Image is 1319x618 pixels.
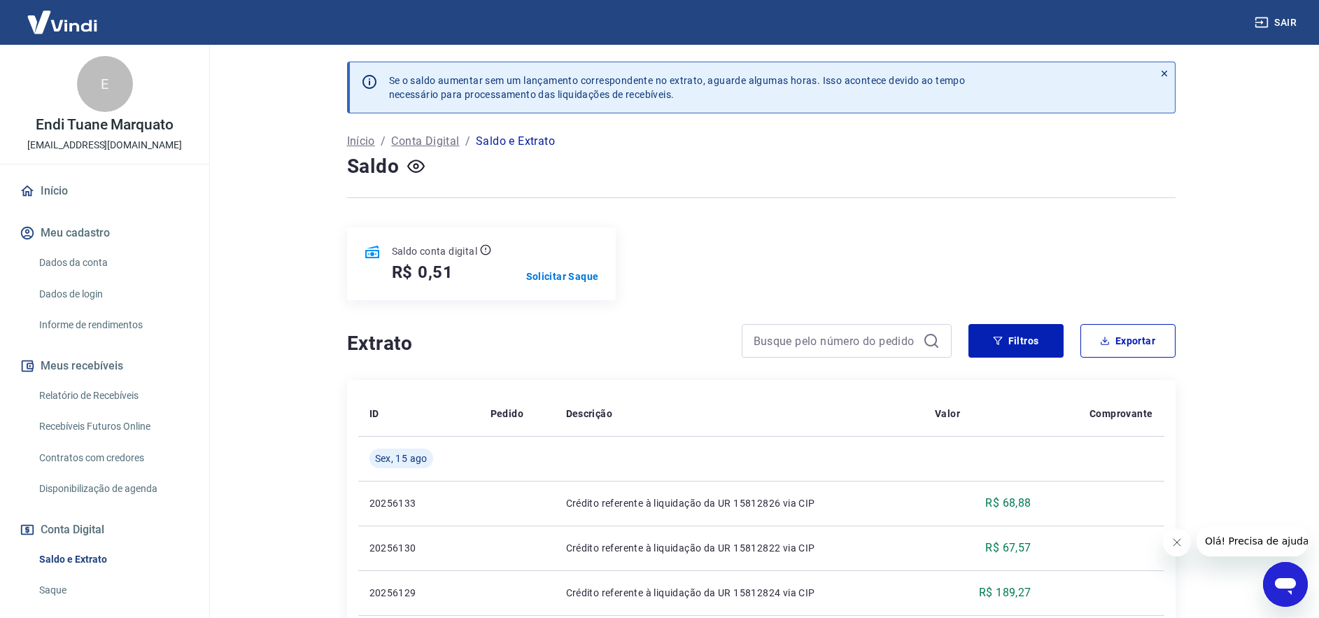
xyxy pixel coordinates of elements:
[979,584,1031,601] p: R$ 189,27
[1163,528,1191,556] iframe: Close message
[369,407,379,421] p: ID
[392,261,454,283] h5: R$ 0,51
[34,444,192,472] a: Contratos com credores
[1252,10,1302,36] button: Sair
[392,244,478,258] p: Saldo conta digital
[17,351,192,381] button: Meus recebíveis
[36,118,174,132] p: Endi Tuane Marquato
[526,269,599,283] a: Solicitar Saque
[34,280,192,309] a: Dados de login
[985,540,1031,556] p: R$ 67,57
[566,407,613,421] p: Descrição
[375,451,428,465] span: Sex, 15 ago
[465,133,470,150] p: /
[27,138,182,153] p: [EMAIL_ADDRESS][DOMAIN_NAME]
[391,133,459,150] a: Conta Digital
[381,133,386,150] p: /
[389,73,966,101] p: Se o saldo aumentar sem um lançamento correspondente no extrato, aguarde algumas horas. Isso acon...
[347,330,725,358] h4: Extrato
[935,407,960,421] p: Valor
[476,133,555,150] p: Saldo e Extrato
[347,133,375,150] a: Início
[34,381,192,410] a: Relatório de Recebíveis
[985,495,1031,512] p: R$ 68,88
[491,407,523,421] p: Pedido
[17,514,192,545] button: Conta Digital
[1263,562,1308,607] iframe: Button to launch messaging window
[8,10,118,21] span: Olá! Precisa de ajuda?
[369,496,468,510] p: 20256133
[34,412,192,441] a: Recebíveis Futuros Online
[17,218,192,248] button: Meu cadastro
[566,541,912,555] p: Crédito referente à liquidação da UR 15812822 via CIP
[17,1,108,43] img: Vindi
[369,541,468,555] p: 20256130
[17,176,192,206] a: Início
[566,586,912,600] p: Crédito referente à liquidação da UR 15812824 via CIP
[369,586,468,600] p: 20256129
[1080,324,1176,358] button: Exportar
[1197,526,1308,556] iframe: Message from company
[347,153,400,181] h4: Saldo
[34,475,192,503] a: Disponibilização de agenda
[77,56,133,112] div: E
[34,248,192,277] a: Dados da conta
[754,330,917,351] input: Busque pelo número do pedido
[34,576,192,605] a: Saque
[968,324,1064,358] button: Filtros
[34,311,192,339] a: Informe de rendimentos
[34,545,192,574] a: Saldo e Extrato
[1089,407,1152,421] p: Comprovante
[566,496,912,510] p: Crédito referente à liquidação da UR 15812826 via CIP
